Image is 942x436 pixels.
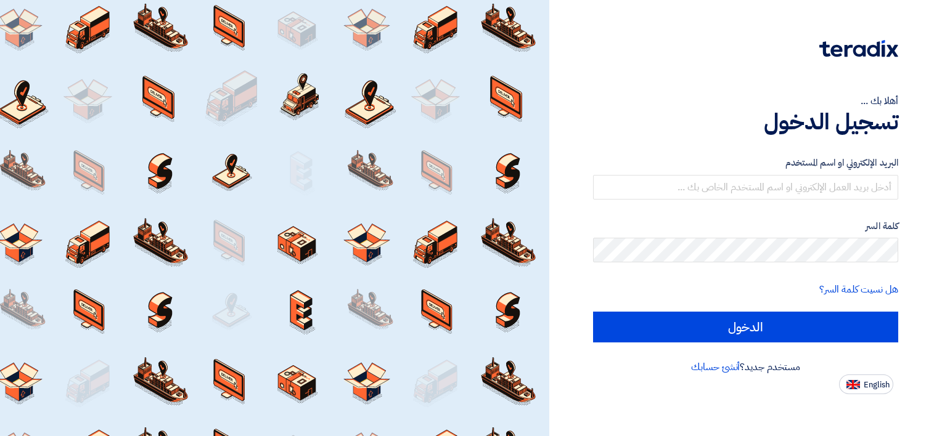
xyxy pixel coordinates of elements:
button: English [839,374,893,394]
h1: تسجيل الدخول [593,108,898,135]
label: كلمة السر [593,219,898,233]
label: البريد الإلكتروني او اسم المستخدم [593,156,898,170]
span: English [864,381,890,389]
input: الدخول [593,312,898,342]
img: en-US.png [846,380,860,389]
input: أدخل بريد العمل الإلكتروني او اسم المستخدم الخاص بك ... [593,175,898,200]
a: أنشئ حسابك [691,360,740,374]
a: هل نسيت كلمة السر؟ [819,282,898,297]
div: أهلا بك ... [593,94,898,108]
img: Teradix logo [819,40,898,57]
div: مستخدم جديد؟ [593,360,898,374]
